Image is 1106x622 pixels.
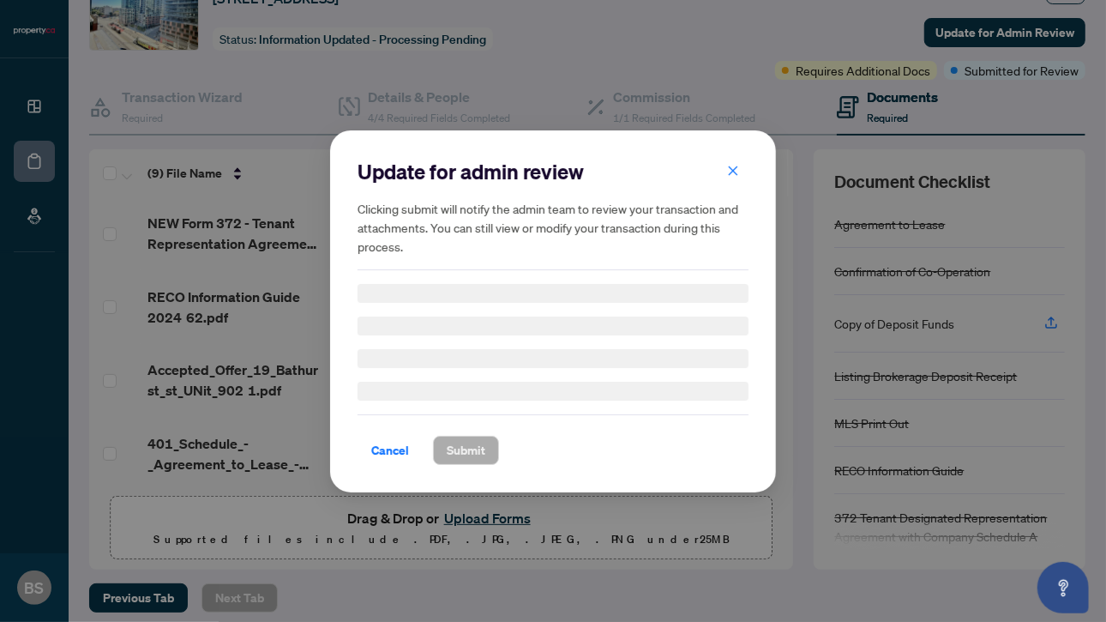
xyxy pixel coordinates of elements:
[358,158,748,185] h2: Update for admin review
[433,436,499,465] button: Submit
[358,199,748,256] h5: Clicking submit will notify the admin team to review your transaction and attachments. You can st...
[371,437,409,464] span: Cancel
[358,436,423,465] button: Cancel
[1037,562,1089,613] button: Open asap
[727,164,739,176] span: close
